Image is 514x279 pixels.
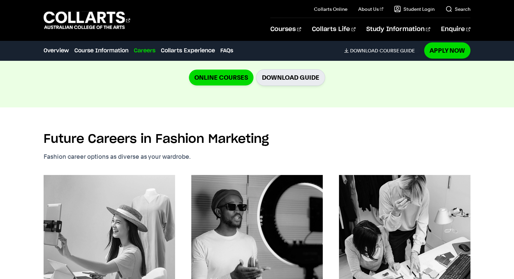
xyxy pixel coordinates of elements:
a: Collarts Life [312,18,356,40]
a: About Us [358,5,383,12]
a: Overview [44,46,69,54]
a: Apply Now [424,42,470,58]
a: Enquire [441,18,470,40]
a: Search [445,5,470,12]
a: DownloadCourse Guide [344,47,420,53]
p: Fashion career options as diverse as your wardrobe. [44,152,221,161]
a: Collarts Online [314,5,347,12]
span: Download [350,47,378,53]
a: Student Login [394,5,435,12]
a: Careers [134,46,155,54]
a: Download Guide [256,69,325,86]
a: Online Courses [189,70,253,85]
a: Study Information [366,18,430,40]
a: Collarts Experience [161,46,215,54]
a: Course Information [74,46,128,54]
div: Go to homepage [44,10,130,30]
a: Courses [270,18,301,40]
a: FAQs [220,46,233,54]
h2: Future Careers in Fashion Marketing [44,132,269,147]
